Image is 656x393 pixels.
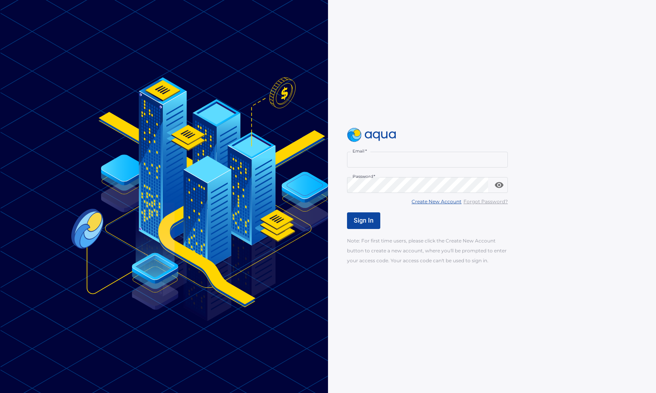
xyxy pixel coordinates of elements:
[491,177,507,193] button: toggle password visibility
[353,148,367,154] label: Email
[347,128,396,142] img: logo
[463,198,508,204] u: Forgot Password?
[412,198,461,204] u: Create New Account
[354,217,374,224] span: Sign In
[353,174,375,179] label: Password
[347,238,507,263] span: Note: For first time users, please click the Create New Account button to create a new account, w...
[347,212,380,229] button: Sign In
